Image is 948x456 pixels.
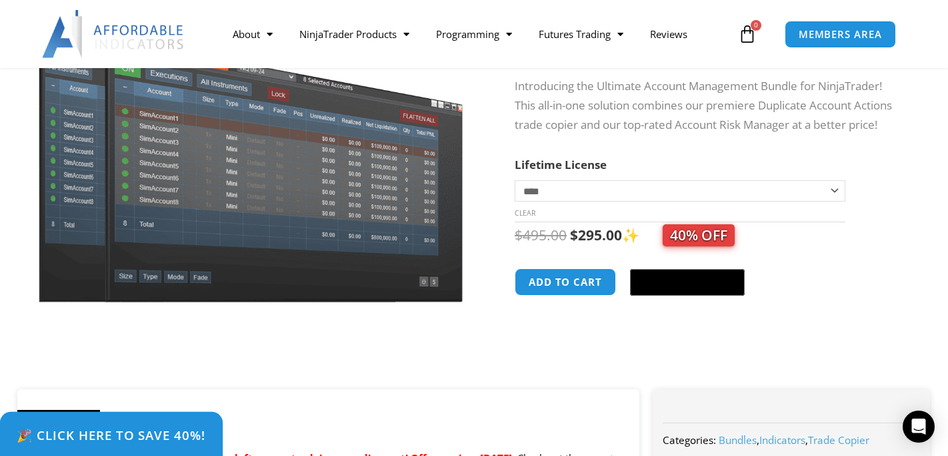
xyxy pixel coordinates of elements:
a: 0 [718,15,777,53]
span: $ [515,226,523,244]
a: Clear options [515,208,535,218]
button: Buy with GPay [630,269,745,296]
label: Lifetime License [515,157,607,172]
a: About [219,19,286,49]
span: $ [570,226,578,244]
p: Introducing the Ultimate Account Management Bundle for NinjaTrader! This all-in-one solution comb... [515,77,904,135]
span: MEMBERS AREA [799,29,882,39]
span: ✨ [622,226,735,244]
a: NinjaTrader Products [286,19,423,49]
a: Futures Trading [525,19,637,49]
img: LogoAI | Affordable Indicators – NinjaTrader [42,10,185,58]
a: Programming [423,19,525,49]
iframe: PayPal Message 1 [515,314,904,325]
span: 0 [751,20,761,31]
a: Reviews [637,19,701,49]
div: Open Intercom Messenger [903,411,935,443]
bdi: 295.00 [570,226,622,244]
a: MEMBERS AREA [785,21,896,48]
span: 🎉 Click Here to save 40%! [17,429,206,441]
span: 40% OFF [663,224,735,246]
bdi: 495.00 [515,226,567,244]
nav: Menu [219,19,735,49]
button: Add to cart [515,268,616,296]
